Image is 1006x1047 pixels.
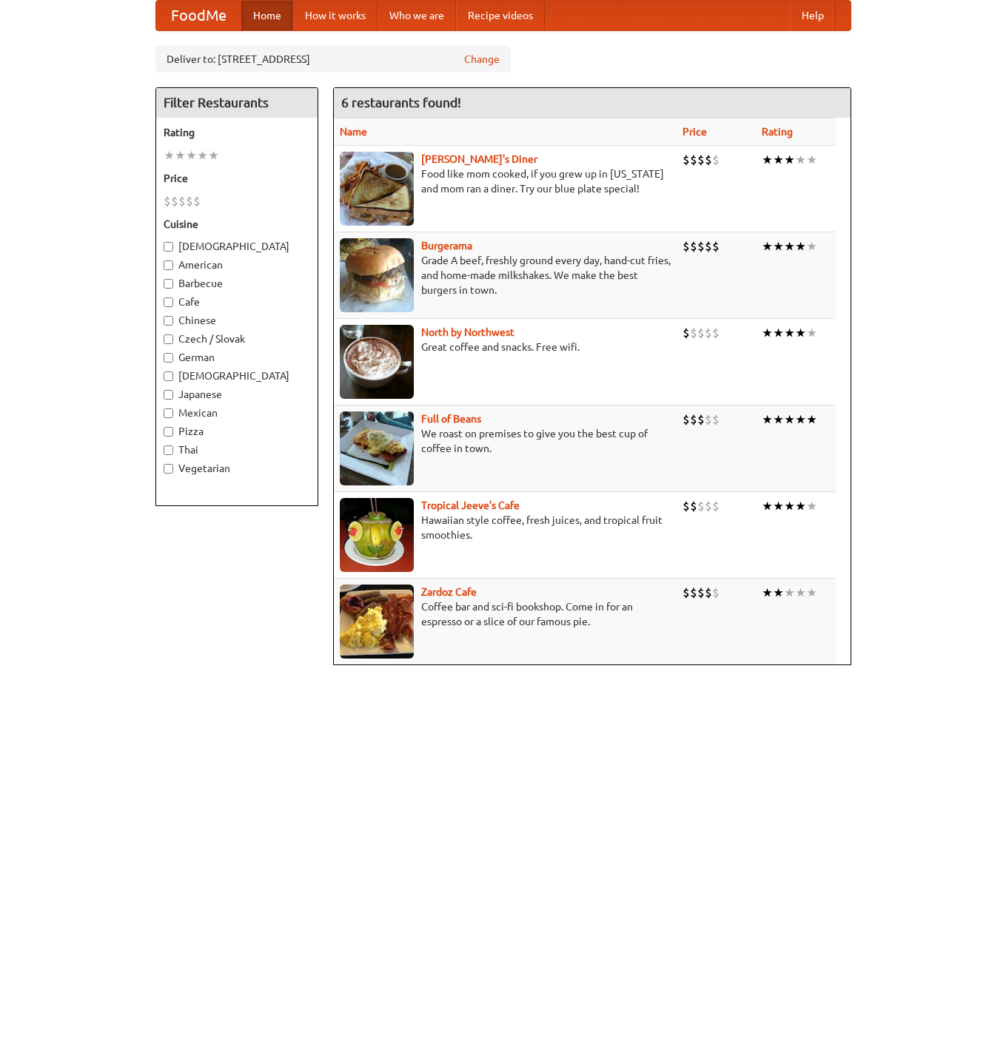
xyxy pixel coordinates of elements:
[171,193,178,209] li: $
[164,390,173,400] input: Japanese
[164,353,173,363] input: German
[705,238,712,255] li: $
[705,152,712,168] li: $
[456,1,545,30] a: Recipe videos
[712,325,720,341] li: $
[773,152,784,168] li: ★
[690,325,697,341] li: $
[773,325,784,341] li: ★
[683,152,690,168] li: $
[340,253,671,297] p: Grade A beef, freshly ground every day, hand-cut fries, and home-made milkshakes. We make the bes...
[164,464,173,474] input: Vegetarian
[164,461,310,476] label: Vegetarian
[340,238,414,312] img: burgerama.jpg
[762,498,773,514] li: ★
[683,126,707,138] a: Price
[164,405,310,420] label: Mexican
[705,325,712,341] li: $
[712,498,720,514] li: $
[164,125,310,140] h5: Rating
[164,193,171,209] li: $
[340,152,414,226] img: sallys.jpg
[784,498,795,514] li: ★
[683,498,690,514] li: $
[164,260,173,270] input: American
[164,424,310,439] label: Pizza
[241,1,293,30] a: Home
[773,585,784,601] li: ★
[690,152,697,168] li: $
[340,426,671,456] p: We roast on premises to give you the best cup of coffee in town.
[421,499,520,511] a: Tropical Jeeve's Cafe
[795,498,806,514] li: ★
[784,411,795,428] li: ★
[155,46,511,73] div: Deliver to: [STREET_ADDRESS]
[784,238,795,255] li: ★
[193,193,201,209] li: $
[340,513,671,542] p: Hawaiian style coffee, fresh juices, and tropical fruit smoothies.
[340,585,414,659] img: zardoz.jpg
[806,152,817,168] li: ★
[705,498,712,514] li: $
[705,411,712,428] li: $
[795,152,806,168] li: ★
[164,387,310,402] label: Japanese
[464,52,500,67] a: Change
[683,238,690,255] li: $
[795,325,806,341] li: ★
[421,153,537,165] a: [PERSON_NAME]'s Diner
[164,276,310,291] label: Barbecue
[762,585,773,601] li: ★
[697,585,705,601] li: $
[683,325,690,341] li: $
[340,498,414,572] img: jeeves.jpg
[164,239,310,254] label: [DEMOGRAPHIC_DATA]
[784,152,795,168] li: ★
[784,585,795,601] li: ★
[421,586,477,598] a: Zardoz Cafe
[762,325,773,341] li: ★
[773,411,784,428] li: ★
[421,240,472,252] a: Burgerama
[340,166,671,196] p: Food like mom cooked, if you grew up in [US_STATE] and mom ran a diner. Try our blue plate special!
[712,585,720,601] li: $
[712,238,720,255] li: $
[164,334,173,344] input: Czech / Slovak
[164,350,310,365] label: German
[164,442,310,457] label: Thai
[806,585,817,601] li: ★
[164,368,310,383] label: [DEMOGRAPHIC_DATA]
[164,294,310,309] label: Cafe
[773,238,784,255] li: ★
[340,325,414,399] img: north.jpg
[762,411,773,428] li: ★
[697,411,705,428] li: $
[762,126,793,138] a: Rating
[690,585,697,601] li: $
[186,193,193,209] li: $
[806,498,817,514] li: ★
[762,152,773,168] li: ★
[683,411,690,428] li: $
[208,147,219,164] li: ★
[795,411,806,428] li: ★
[164,257,310,272] label: American
[697,238,705,255] li: $
[340,126,367,138] a: Name
[705,585,712,601] li: $
[164,331,310,346] label: Czech / Slovak
[806,238,817,255] li: ★
[421,326,514,338] a: North by Northwest
[806,411,817,428] li: ★
[164,316,173,326] input: Chinese
[790,1,836,30] a: Help
[178,193,186,209] li: $
[156,88,318,118] h4: Filter Restaurants
[340,411,414,485] img: beans.jpg
[773,498,784,514] li: ★
[697,152,705,168] li: $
